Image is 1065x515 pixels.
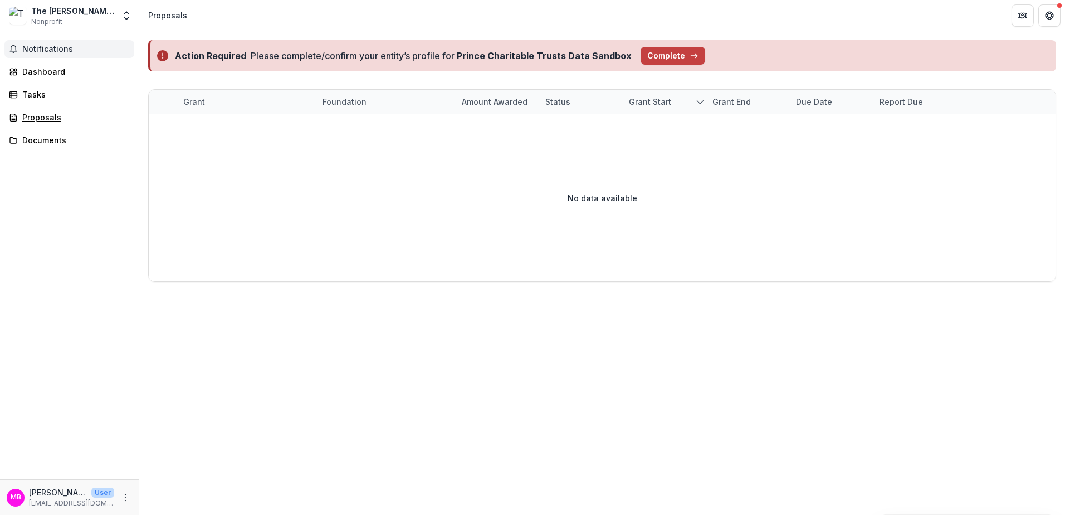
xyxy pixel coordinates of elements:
p: User [91,488,114,498]
a: Dashboard [4,62,134,81]
div: Tasks [22,89,125,100]
div: Grant [177,90,316,114]
span: Nonprofit [31,17,62,27]
a: Tasks [4,85,134,104]
nav: breadcrumb [144,7,192,23]
div: Grant end [706,90,789,114]
div: Status [539,90,622,114]
div: Status [539,96,577,108]
p: No data available [568,192,637,204]
div: Report Due [873,90,956,114]
button: Complete [641,47,705,65]
strong: Prince Charitable Trusts Data Sandbox [457,50,632,61]
div: Grant start [622,90,706,114]
div: Proposals [22,111,125,123]
div: Dashboard [22,66,125,77]
a: Documents [4,131,134,149]
svg: sorted descending [696,98,705,106]
div: The [PERSON_NAME] Collection [31,5,114,17]
p: [EMAIL_ADDRESS][DOMAIN_NAME] [29,498,114,508]
div: Grant end [706,96,758,108]
div: Please complete/confirm your entity’s profile for [251,49,632,62]
button: More [119,491,132,504]
button: Open entity switcher [119,4,134,27]
div: Report Due [873,96,930,108]
div: Maglyn Bertrand [11,494,21,501]
div: Foundation [316,90,455,114]
div: Foundation [316,96,373,108]
a: Proposals [4,108,134,127]
p: [PERSON_NAME] [29,487,87,498]
div: Due Date [789,90,873,114]
div: Amount awarded [455,96,534,108]
div: Documents [22,134,125,146]
div: Action Required [175,49,246,62]
span: Notifications [22,45,130,54]
div: Proposals [148,9,187,21]
div: Grant start [622,96,678,108]
div: Grant [177,96,212,108]
button: Get Help [1038,4,1061,27]
div: Amount awarded [455,90,539,114]
img: The Phillips Collection [9,7,27,25]
button: Notifications [4,40,134,58]
button: Partners [1012,4,1034,27]
div: Due Date [789,96,839,108]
